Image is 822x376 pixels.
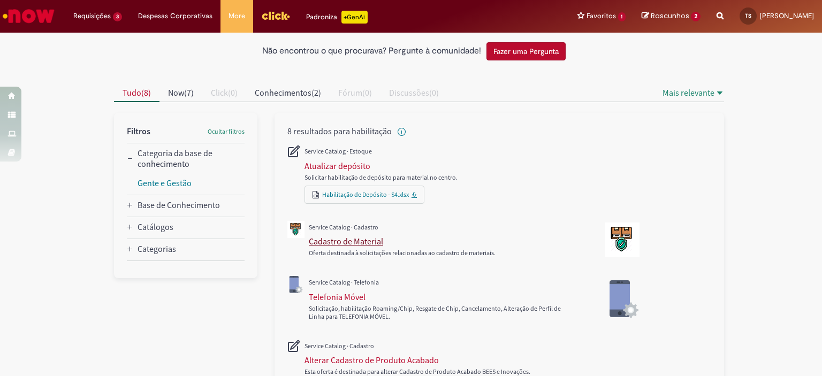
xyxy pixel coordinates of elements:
h2: Não encontrou o que procurava? Pergunte à comunidade! [262,47,481,56]
span: More [229,11,245,21]
span: Favoritos [587,11,616,21]
img: click_logo_yellow_360x200.png [261,7,290,24]
img: ServiceNow [1,5,56,27]
span: 1 [618,12,626,21]
span: Rascunhos [651,11,689,21]
span: Requisições [73,11,111,21]
button: Fazer uma Pergunta [486,42,566,60]
p: +GenAi [341,11,368,24]
a: Rascunhos [642,11,701,21]
span: [PERSON_NAME] [760,11,814,20]
div: Padroniza [306,11,368,24]
span: 3 [113,12,122,21]
span: 2 [691,12,701,21]
span: TS [745,12,751,19]
span: Despesas Corporativas [138,11,212,21]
